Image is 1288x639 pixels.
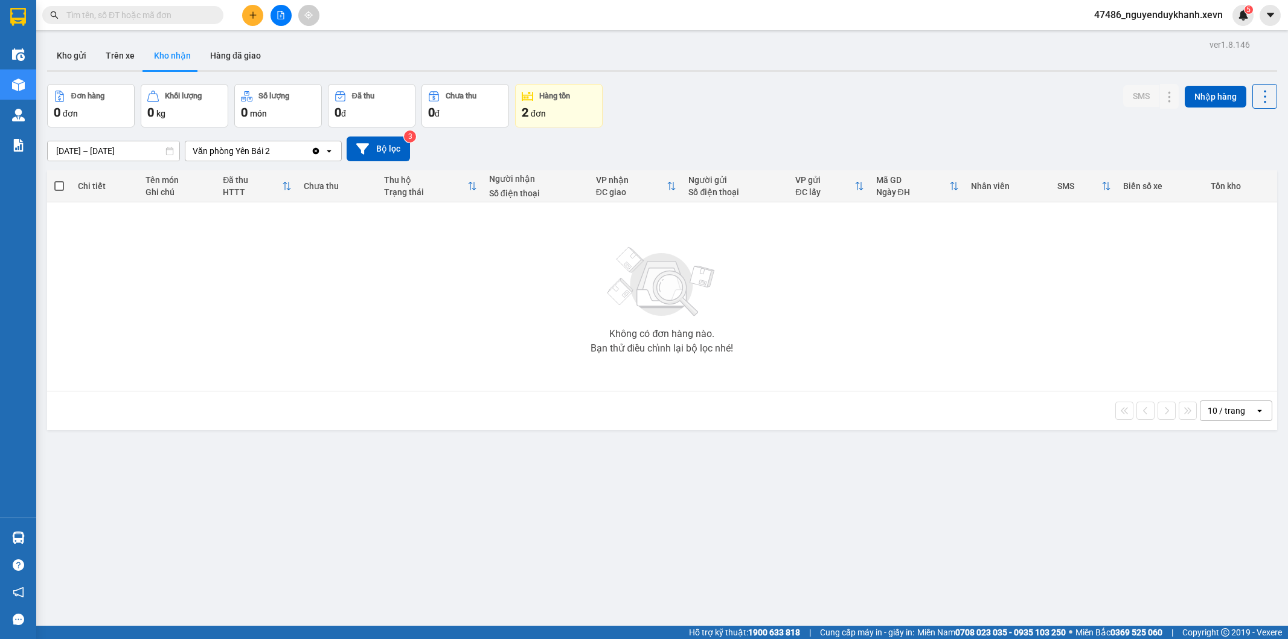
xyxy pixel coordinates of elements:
span: món [250,109,267,118]
button: SMS [1123,85,1159,107]
div: Tồn kho [1211,181,1271,191]
img: warehouse-icon [12,79,25,91]
button: caret-down [1260,5,1281,26]
div: HTTT [223,187,281,197]
img: solution-icon [12,139,25,152]
span: Miền Bắc [1075,626,1162,639]
span: file-add [277,11,285,19]
img: warehouse-icon [12,531,25,544]
strong: 1900 633 818 [748,628,800,637]
span: search [50,11,59,19]
div: Khối lượng [165,92,202,100]
span: Cung cấp máy in - giấy in: [820,626,914,639]
div: SMS [1057,181,1101,191]
div: ver 1.8.146 [1210,38,1250,51]
div: Nhân viên [971,181,1045,191]
div: ĐC giao [596,187,667,197]
button: Kho gửi [47,41,96,70]
button: Bộ lọc [347,136,410,161]
span: 0 [241,105,248,120]
span: question-circle [13,559,24,571]
span: ⚪️ [1069,630,1072,635]
span: notification [13,586,24,598]
span: Miền Nam [917,626,1066,639]
button: Đơn hàng0đơn [47,84,135,127]
div: Không có đơn hàng nào. [609,329,714,339]
div: Chưa thu [304,181,372,191]
span: message [13,614,24,625]
span: caret-down [1265,10,1276,21]
div: Số lượng [258,92,289,100]
div: Trạng thái [384,187,467,197]
sup: 5 [1245,5,1253,14]
span: Hỗ trợ kỹ thuật: [689,626,800,639]
span: 0 [335,105,341,120]
span: 0 [54,105,60,120]
span: đơn [63,109,78,118]
img: warehouse-icon [12,48,25,61]
img: logo-vxr [10,8,26,26]
th: Toggle SortBy [1051,170,1117,202]
strong: 0369 525 060 [1110,628,1162,637]
span: 2 [522,105,528,120]
div: 10 / trang [1208,405,1245,417]
div: Chưa thu [446,92,476,100]
button: Hàng đã giao [200,41,271,70]
button: Trên xe [96,41,144,70]
div: Tên món [146,175,211,185]
div: Đã thu [223,175,281,185]
div: Người gửi [688,175,783,185]
div: Đơn hàng [71,92,104,100]
button: aim [298,5,319,26]
span: plus [249,11,257,19]
img: warehouse-icon [12,109,25,121]
strong: 0708 023 035 - 0935 103 250 [955,628,1066,637]
button: Nhập hàng [1185,86,1246,108]
div: Ngày ĐH [876,187,949,197]
span: đơn [531,109,546,118]
div: Mã GD [876,175,949,185]
div: Đã thu [352,92,374,100]
span: | [809,626,811,639]
span: đ [341,109,346,118]
div: Văn phòng Yên Bái 2 [193,145,270,157]
div: VP nhận [596,175,667,185]
th: Toggle SortBy [217,170,297,202]
sup: 3 [404,130,416,143]
div: Bạn thử điều chỉnh lại bộ lọc nhé! [591,344,733,353]
div: Ghi chú [146,187,211,197]
input: Select a date range. [48,141,179,161]
div: Hàng tồn [539,92,570,100]
th: Toggle SortBy [870,170,965,202]
svg: Clear value [311,146,321,156]
div: ĐC lấy [795,187,854,197]
button: Kho nhận [144,41,200,70]
span: copyright [1221,628,1229,637]
th: Toggle SortBy [789,170,870,202]
button: Hàng tồn2đơn [515,84,603,127]
img: icon-new-feature [1238,10,1249,21]
div: Chi tiết [78,181,134,191]
button: Đã thu0đ [328,84,415,127]
div: Thu hộ [384,175,467,185]
svg: open [1255,406,1264,416]
div: Số điện thoại [688,187,783,197]
span: 47486_nguyenduykhanh.xevn [1085,7,1232,22]
svg: open [324,146,334,156]
input: Tìm tên, số ĐT hoặc mã đơn [66,8,209,22]
th: Toggle SortBy [378,170,483,202]
input: Selected Văn phòng Yên Bái 2. [271,145,272,157]
span: 5 [1246,5,1251,14]
img: svg+xml;base64,PHN2ZyBjbGFzcz0ibGlzdC1wbHVnX19zdmciIHhtbG5zPSJodHRwOi8vd3d3LnczLm9yZy8yMDAwL3N2Zy... [601,240,722,324]
button: Số lượng0món [234,84,322,127]
button: Khối lượng0kg [141,84,228,127]
span: 0 [428,105,435,120]
button: Chưa thu0đ [421,84,509,127]
th: Toggle SortBy [590,170,683,202]
div: Người nhận [489,174,584,184]
span: kg [156,109,165,118]
span: đ [435,109,440,118]
button: plus [242,5,263,26]
div: VP gửi [795,175,854,185]
div: Biển số xe [1123,181,1199,191]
